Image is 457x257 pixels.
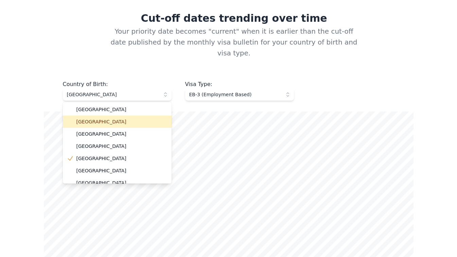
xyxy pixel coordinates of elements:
button: [GEOGRAPHIC_DATA] [63,88,172,101]
span: [GEOGRAPHIC_DATA] [76,131,166,137]
div: Visa Type : [185,80,294,88]
span: [GEOGRAPHIC_DATA] [76,143,166,150]
span: [GEOGRAPHIC_DATA] [67,91,158,98]
p: Your priority date becomes "current" when it is earlier than the cut-off date published by the mo... [98,26,359,80]
span: [GEOGRAPHIC_DATA] [76,118,166,125]
span: [GEOGRAPHIC_DATA] [76,106,166,113]
button: EB-3 (Employment Based) [185,88,294,101]
ul: [GEOGRAPHIC_DATA] [63,102,172,184]
span: [GEOGRAPHIC_DATA] [76,167,166,174]
span: [GEOGRAPHIC_DATA] [76,179,166,186]
span: [GEOGRAPHIC_DATA] [76,155,166,162]
span: EB-3 (Employment Based) [189,91,280,98]
div: Country of Birth : [63,80,172,88]
h2: Cut-off dates trending over time [44,12,414,26]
